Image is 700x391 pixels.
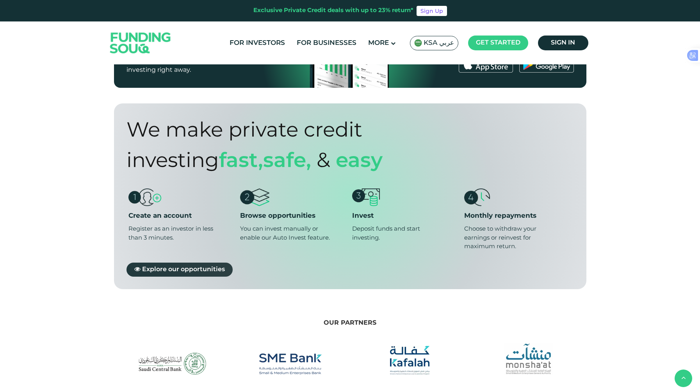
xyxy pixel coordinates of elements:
a: For Investors [228,37,287,50]
span: KSA عربي [424,39,454,48]
img: App Store [459,57,513,73]
span: Our Partners [324,320,376,326]
img: SA Flag [414,39,422,47]
div: Exclusive Private Credit deals with up to 23% return* [253,6,413,15]
p: Download and register in seconds—start investing right away. [126,56,281,75]
button: back [675,370,692,387]
a: Sign Up [417,6,447,16]
span: Explore our opportunities [142,266,225,272]
img: Logo [102,23,179,63]
img: monthly-repayments [464,188,490,206]
div: Monthly repayments [464,212,572,220]
img: Partners Images [390,346,429,375]
div: Browse opportunities [240,212,347,220]
span: & [317,152,330,171]
span: Get started [476,40,520,46]
span: Fast, [219,152,263,171]
div: Invest [352,212,460,220]
img: browse-opportunities [240,188,269,206]
a: Sign in [538,36,588,50]
img: Partners Images [259,354,322,375]
img: invest-money [352,188,380,206]
img: Partners Images [136,353,207,375]
div: Register as an investor in less than 3 minutes. [128,224,220,242]
img: Google Play [519,57,574,73]
div: Create an account [128,212,236,220]
a: Explore our opportunities [126,262,233,276]
span: safe, [263,152,311,171]
span: Sign in [551,40,575,46]
img: Partners Images [504,343,553,375]
span: Easy [336,152,383,171]
a: For Businesses [295,37,358,50]
div: Deposit funds and start investing. [352,224,444,242]
div: You can invest manually or enable our Auto Invest feature. [240,224,331,242]
div: Choose to withdraw your earnings or reinvest for maximum return. [464,224,556,251]
span: More [368,40,389,46]
div: We make private credit investing [126,116,529,177]
img: create-account [128,188,162,206]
